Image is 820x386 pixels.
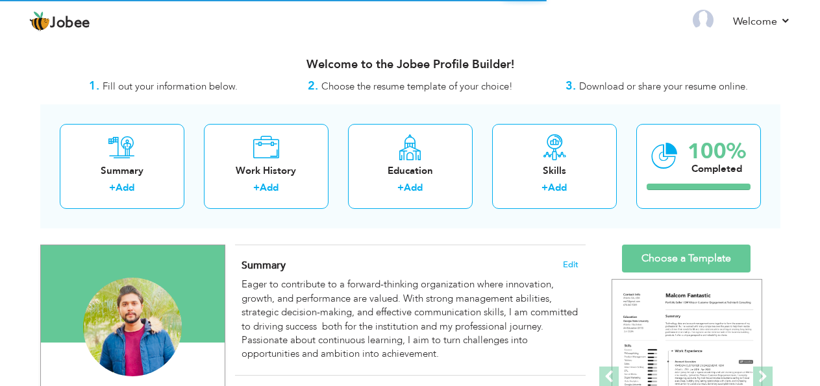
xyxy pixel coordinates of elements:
strong: 3. [565,78,576,94]
span: Summary [242,258,286,272]
a: Add [404,181,423,194]
div: Eager to contribute to a forward-thinking organization where innovation, growth, and performance ... [242,278,578,361]
strong: 1. [89,78,99,94]
div: Skills [503,164,606,178]
a: Add [116,181,134,194]
strong: 2. [308,78,318,94]
h4: Adding a summary is a quick and easy way to highlight your experience and interests. [242,259,578,272]
div: Work History [214,164,318,178]
img: Profile Img [693,10,714,30]
span: Fill out your information below. [103,80,238,93]
a: Add [260,181,279,194]
img: jobee.io [29,11,50,32]
label: + [397,181,404,195]
label: + [109,181,116,195]
h3: Welcome to the Jobee Profile Builder! [40,58,780,71]
a: Choose a Template [622,245,751,272]
div: 100% [688,141,746,162]
a: Welcome [733,14,791,29]
div: Completed [688,162,746,176]
span: Jobee [50,16,90,30]
label: + [253,181,260,195]
img: Zia Ur Rehman [83,278,182,376]
a: Add [548,181,567,194]
label: + [541,181,548,195]
span: Edit [563,260,578,269]
span: Download or share your resume online. [579,80,748,93]
div: Education [358,164,462,178]
span: Choose the resume template of your choice! [321,80,513,93]
div: Summary [70,164,174,178]
a: Jobee [29,11,90,32]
